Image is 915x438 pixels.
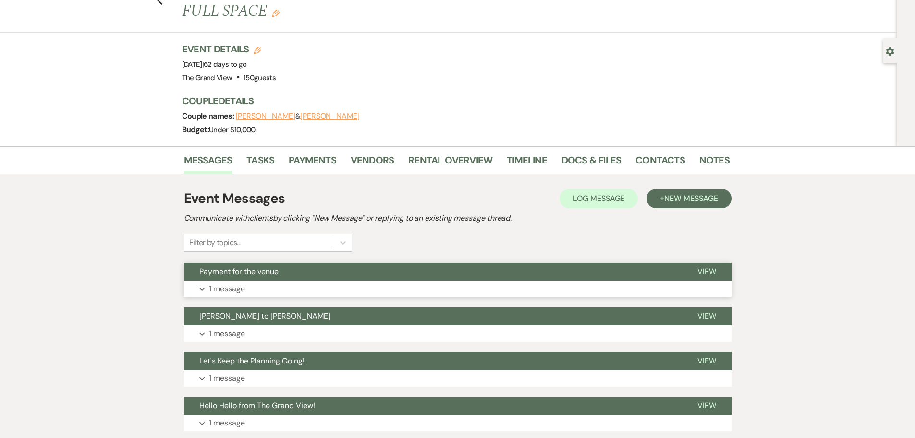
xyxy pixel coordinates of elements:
[184,325,732,342] button: 1 message
[184,397,682,415] button: Hello Hello from The Grand View!
[351,152,394,174] a: Vendors
[697,311,716,321] span: View
[246,152,274,174] a: Tasks
[184,263,682,281] button: Payment for the venue
[189,237,241,249] div: Filter by topics...
[182,94,720,108] h3: Couple Details
[182,111,236,121] span: Couple names:
[184,352,682,370] button: Let's Keep the Planning Going!
[184,213,732,224] h2: Communicate with clients by clicking "New Message" or replying to an existing message thread.
[697,266,716,276] span: View
[202,60,247,69] span: |
[664,193,718,203] span: New Message
[272,9,280,17] button: Edit
[236,112,360,121] span: &
[184,415,732,431] button: 1 message
[561,152,621,174] a: Docs & Files
[199,400,315,411] span: Hello Hello from The Grand View!
[184,188,285,209] h1: Event Messages
[682,352,732,370] button: View
[182,42,276,56] h3: Event Details
[199,311,330,321] span: [PERSON_NAME] to [PERSON_NAME]
[184,307,682,325] button: [PERSON_NAME] to [PERSON_NAME]
[199,356,305,366] span: Let's Keep the Planning Going!
[647,189,731,208] button: +New Message
[209,372,245,385] p: 1 message
[184,281,732,297] button: 1 message
[886,46,894,55] button: Open lead details
[244,73,276,83] span: 150 guests
[182,73,232,83] span: The Grand View
[573,193,624,203] span: Log Message
[289,152,336,174] a: Payments
[184,152,232,174] a: Messages
[635,152,685,174] a: Contacts
[182,125,209,135] span: Budget:
[184,370,732,387] button: 1 message
[699,152,730,174] a: Notes
[209,125,256,135] span: Under $10,000
[209,417,245,429] p: 1 message
[182,60,247,69] span: [DATE]
[209,327,245,340] p: 1 message
[209,283,245,295] p: 1 message
[236,113,295,120] button: [PERSON_NAME]
[507,152,547,174] a: Timeline
[199,266,279,276] span: Payment for the venue
[682,263,732,281] button: View
[408,152,492,174] a: Rental Overview
[300,113,360,120] button: [PERSON_NAME]
[682,307,732,325] button: View
[560,189,638,208] button: Log Message
[697,356,716,366] span: View
[204,60,247,69] span: 62 days to go
[682,397,732,415] button: View
[697,400,716,411] span: View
